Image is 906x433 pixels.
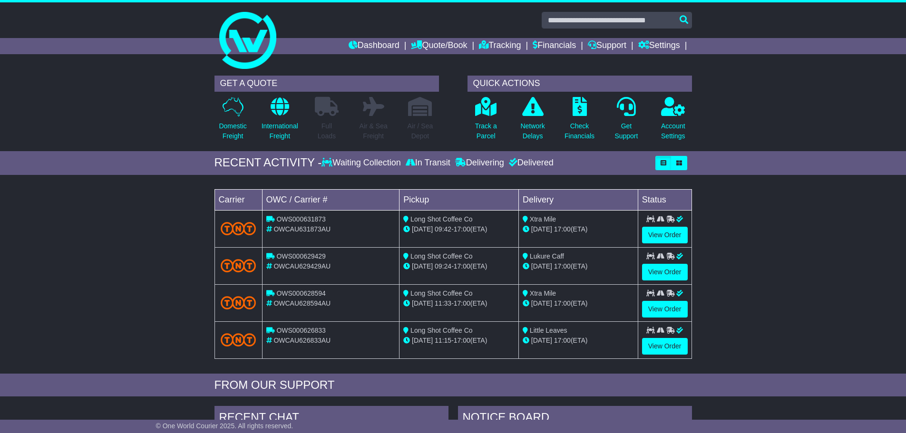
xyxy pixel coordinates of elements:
[221,222,256,235] img: TNT_Domestic.png
[642,264,688,280] a: View Order
[221,259,256,272] img: TNT_Domestic.png
[412,337,433,344] span: [DATE]
[273,225,331,233] span: OWCAU631873AU
[403,224,515,234] div: - (ETA)
[520,121,545,141] p: Network Delays
[403,336,515,346] div: - (ETA)
[435,225,451,233] span: 09:42
[273,299,331,307] span: OWCAU628594AU
[523,224,634,234] div: (ETA)
[403,261,515,271] div: - (ETA)
[360,121,388,141] p: Air & Sea Freight
[531,299,552,307] span: [DATE]
[399,189,519,210] td: Pickup
[531,337,552,344] span: [DATE]
[435,337,451,344] span: 11:15
[565,121,594,141] p: Check Financials
[276,252,326,260] span: OWS000629429
[219,121,246,141] p: Domestic Freight
[261,96,299,146] a: InternationalFreight
[638,38,680,54] a: Settings
[315,121,339,141] p: Full Loads
[410,289,473,297] span: Long Shot Coffee Co
[523,336,634,346] div: (ETA)
[412,262,433,270] span: [DATE]
[262,121,298,141] p: International Freight
[642,301,688,318] a: View Order
[507,158,554,168] div: Delivered
[661,121,685,141] p: Account Settings
[262,189,399,210] td: OWC / Carrier #
[221,296,256,309] img: TNT_Domestic.png
[638,189,692,210] td: Status
[642,227,688,243] a: View Order
[554,262,571,270] span: 17:00
[533,38,576,54] a: Financials
[218,96,247,146] a: DomesticFreight
[403,158,453,168] div: In Transit
[458,406,692,432] div: NOTICE BOARD
[564,96,595,146] a: CheckFinancials
[273,262,331,270] span: OWCAU629429AU
[411,38,467,54] a: Quote/Book
[554,225,571,233] span: 17:00
[554,337,571,344] span: 17:00
[453,158,507,168] div: Delivering
[273,337,331,344] span: OWCAU626833AU
[661,96,686,146] a: AccountSettings
[454,337,470,344] span: 17:00
[276,289,326,297] span: OWS000628594
[531,225,552,233] span: [DATE]
[523,298,634,308] div: (ETA)
[468,76,692,92] div: QUICK ACTIONS
[530,252,564,260] span: Lukure Caff
[530,215,556,223] span: Xtra Mile
[156,422,293,430] span: © One World Courier 2025. All rights reserved.
[454,225,470,233] span: 17:00
[214,406,448,432] div: RECENT CHAT
[530,289,556,297] span: Xtra Mile
[221,333,256,346] img: TNT_Domestic.png
[214,156,322,170] div: RECENT ACTIVITY -
[435,262,451,270] span: 09:24
[523,261,634,271] div: (ETA)
[412,225,433,233] span: [DATE]
[321,158,403,168] div: Waiting Collection
[454,299,470,307] span: 17:00
[531,262,552,270] span: [DATE]
[412,299,433,307] span: [DATE]
[475,121,497,141] p: Track a Parcel
[410,252,473,260] span: Long Shot Coffee Co
[520,96,545,146] a: NetworkDelays
[276,215,326,223] span: OWS000631873
[349,38,399,54] a: Dashboard
[403,298,515,308] div: - (ETA)
[214,76,439,92] div: GET A QUOTE
[530,327,567,334] span: Little Leaves
[479,38,521,54] a: Tracking
[642,338,688,355] a: View Order
[475,96,497,146] a: Track aParcel
[614,121,638,141] p: Get Support
[518,189,638,210] td: Delivery
[410,215,473,223] span: Long Shot Coffee Co
[588,38,626,54] a: Support
[410,327,473,334] span: Long Shot Coffee Co
[614,96,638,146] a: GetSupport
[276,327,326,334] span: OWS000626833
[214,189,262,210] td: Carrier
[554,299,571,307] span: 17:00
[435,299,451,307] span: 11:33
[408,121,433,141] p: Air / Sea Depot
[214,378,692,392] div: FROM OUR SUPPORT
[454,262,470,270] span: 17:00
